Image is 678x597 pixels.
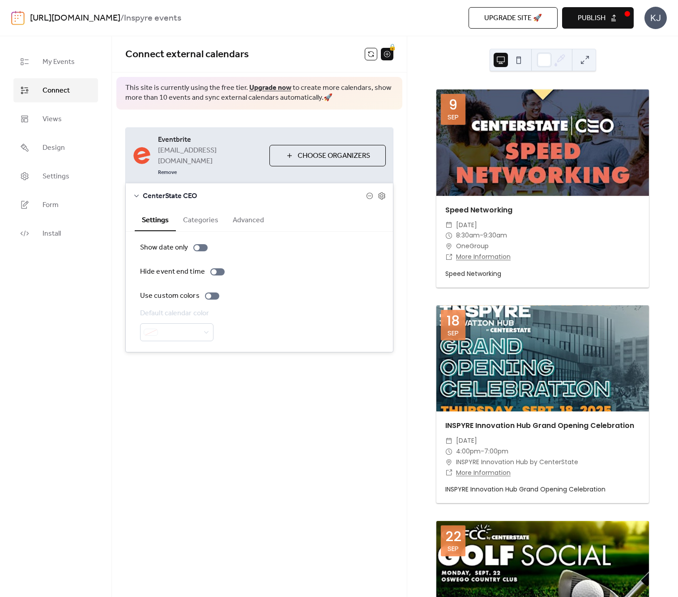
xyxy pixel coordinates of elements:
[298,151,370,161] span: Choose Organizers
[125,83,393,103] span: This site is currently using the free tier. to create more calendars, show more than 10 events an...
[226,208,271,230] button: Advanced
[456,220,477,231] span: [DATE]
[43,114,62,125] span: Views
[445,457,452,468] div: ​
[445,252,452,263] div: ​
[43,57,75,68] span: My Events
[436,269,649,279] div: Speed Networking
[469,7,558,29] button: Upgrade site 🚀
[445,420,634,431] a: INSPYRE Innovation Hub Grand Opening Celebration
[456,252,511,261] a: More Information
[445,530,461,543] div: 22
[135,208,176,231] button: Settings
[445,468,452,478] div: ​
[11,11,25,25] img: logo
[445,220,452,231] div: ​
[445,205,512,215] a: Speed Networking
[448,114,459,120] div: Sep
[480,230,483,241] span: -
[484,446,508,457] span: 7:00pm
[445,241,452,252] div: ​
[249,81,291,95] a: Upgrade now
[13,50,98,74] a: My Events
[445,446,452,457] div: ​
[456,446,481,457] span: 4:00pm
[158,169,177,176] span: Remove
[448,545,459,552] div: Sep
[43,200,59,211] span: Form
[13,164,98,188] a: Settings
[43,171,69,182] span: Settings
[456,468,511,477] a: More Information
[447,314,460,328] div: 18
[456,230,480,241] span: 8:30am
[13,193,98,217] a: Form
[456,436,477,446] span: [DATE]
[133,147,151,165] img: eventbrite
[13,135,98,160] a: Design
[43,229,61,239] span: Install
[456,457,578,468] span: INSPYRE Innovation Hub by CenterState
[456,241,489,252] span: OneGroup
[140,291,200,301] div: Use custom colors
[484,13,542,24] span: Upgrade site 🚀
[483,230,507,241] span: 9:30am
[176,208,226,230] button: Categories
[43,143,65,153] span: Design
[481,446,484,457] span: -
[445,230,452,241] div: ​
[448,330,459,336] div: Sep
[449,98,457,112] div: 9
[158,135,262,145] span: Eventbrite
[562,7,634,29] button: Publish
[13,78,98,102] a: Connect
[578,13,606,24] span: Publish
[140,267,205,277] div: Hide event end time
[143,191,366,202] span: CenterState CEO
[120,10,124,27] b: /
[140,242,188,253] div: Show date only
[13,221,98,246] a: Install
[43,85,70,96] span: Connect
[30,10,120,27] a: [URL][DOMAIN_NAME]
[13,107,98,131] a: Views
[269,145,386,166] button: Choose Organizers
[140,308,212,319] div: Default calendar color
[436,485,649,494] div: INSPYRE Innovation Hub Grand Opening Celebration
[124,10,181,27] b: Inspyre events
[125,45,249,64] span: Connect external calendars
[158,145,262,167] span: [EMAIL_ADDRESS][DOMAIN_NAME]
[644,7,667,29] div: KJ
[445,436,452,446] div: ​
